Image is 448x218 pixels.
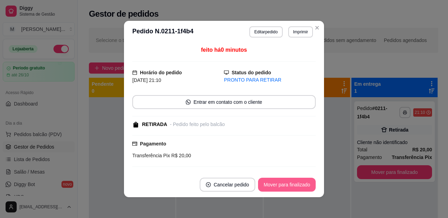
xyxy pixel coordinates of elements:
span: [DATE] 21:10 [132,77,161,83]
span: Transferência Pix [132,153,170,158]
span: R$ 20,00 [170,153,191,158]
div: PRONTO PARA RETIRAR [224,76,316,84]
div: - Pedido feito pelo balcão [170,121,225,128]
strong: Pagamento [140,141,166,146]
div: RETIRADA [142,121,167,128]
button: Mover para finalizado [258,178,316,192]
button: close-circleCancelar pedido [200,178,255,192]
button: Imprimir [288,26,313,37]
button: whats-appEntrar em contato com o cliente [132,95,316,109]
span: feito há 0 minutos [201,47,247,53]
strong: Status do pedido [232,70,271,75]
h3: Pedido N. 0211-1f4b4 [132,26,193,37]
span: desktop [224,70,229,75]
strong: Horário do pedido [140,70,182,75]
button: Editarpedido [249,26,282,37]
span: whats-app [186,100,191,104]
button: Close [312,22,323,33]
span: calendar [132,70,137,75]
span: credit-card [132,141,137,146]
span: close-circle [206,182,211,187]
